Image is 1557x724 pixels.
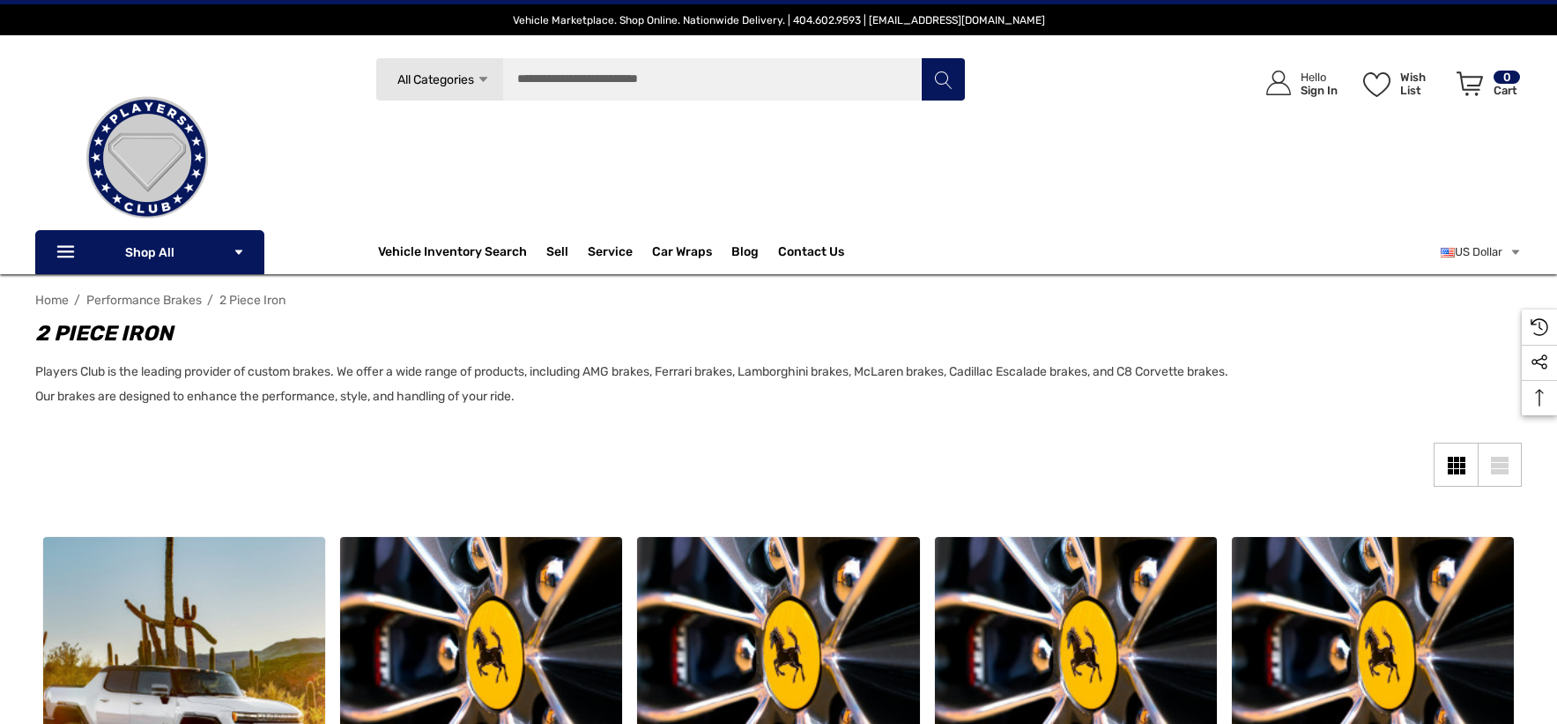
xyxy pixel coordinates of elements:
[1301,84,1338,97] p: Sign In
[1449,53,1522,122] a: Cart with 0 items
[1522,389,1557,407] svg: Top
[1478,443,1522,487] a: List View
[1457,71,1483,96] svg: Review Your Cart
[921,57,965,101] button: Search
[1434,443,1478,487] a: Grid View
[513,14,1045,26] span: Vehicle Marketplace. Shop Online. Nationwide Delivery. | 404.602.9593 | [EMAIL_ADDRESS][DOMAIN_NAME]
[35,317,1231,349] h1: 2 Piece Iron
[1494,84,1520,97] p: Cart
[652,235,731,270] a: Car Wraps
[1363,72,1390,97] svg: Wish List
[778,244,844,264] a: Contact Us
[1441,235,1522,270] a: USD
[1355,53,1449,114] a: Wish List Wish List
[1246,53,1346,114] a: Sign in
[35,293,69,308] a: Home
[378,244,527,264] a: Vehicle Inventory Search
[1301,71,1338,84] p: Hello
[477,73,490,86] svg: Icon Arrow Down
[59,70,235,246] img: Players Club | Cars For Sale
[86,293,202,308] a: Performance Brakes
[1494,71,1520,84] p: 0
[35,285,1522,316] nav: Breadcrumb
[35,360,1231,409] p: Players Club is the leading provider of custom brakes. We offer a wide range of products, includi...
[35,230,264,274] p: Shop All
[1400,71,1447,97] p: Wish List
[219,293,285,308] a: 2 Piece Iron
[375,57,503,101] a: All Categories Icon Arrow Down Icon Arrow Up
[731,244,759,264] a: Blog
[1531,354,1548,371] svg: Social Media
[588,244,633,264] a: Service
[546,244,568,264] span: Sell
[1531,318,1548,336] svg: Recently Viewed
[652,244,712,264] span: Car Wraps
[397,72,473,87] span: All Categories
[546,235,588,270] a: Sell
[1266,71,1291,95] svg: Icon User Account
[233,246,245,258] svg: Icon Arrow Down
[55,243,81,263] svg: Icon Line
